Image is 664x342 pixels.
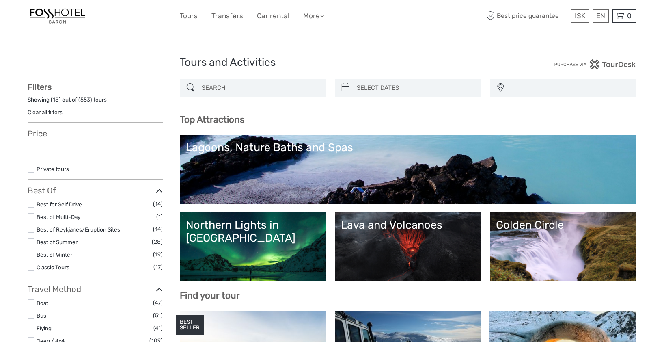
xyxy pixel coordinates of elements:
[341,219,475,275] a: Lava and Volcanoes
[28,186,163,195] h3: Best Of
[28,82,52,92] strong: Filters
[153,298,163,307] span: (47)
[80,96,90,104] label: 553
[341,219,475,232] div: Lava and Volcanoes
[37,325,52,331] a: Flying
[153,225,163,234] span: (14)
[575,12,585,20] span: ISK
[626,12,633,20] span: 0
[153,311,163,320] span: (51)
[180,290,240,301] b: Find your tour
[303,10,324,22] a: More
[37,300,48,306] a: Boat
[354,81,477,95] input: SELECT DATES
[37,226,120,233] a: Best of Reykjanes/Eruption Sites
[53,96,59,104] label: 18
[153,250,163,259] span: (19)
[37,166,69,172] a: Private tours
[152,237,163,247] span: (28)
[37,201,82,208] a: Best for Self Drive
[28,284,163,294] h3: Travel Method
[153,323,163,333] span: (41)
[28,96,163,108] div: Showing ( ) out of ( ) tours
[153,262,163,272] span: (17)
[211,10,243,22] a: Transfers
[186,141,630,154] div: Lagoons, Nature Baths and Spas
[37,264,69,271] a: Classic Tours
[496,219,630,275] a: Golden Circle
[156,212,163,221] span: (1)
[186,219,320,275] a: Northern Lights in [GEOGRAPHIC_DATA]
[484,9,569,23] span: Best price guarantee
[37,214,80,220] a: Best of Multi-Day
[28,129,163,139] h3: Price
[176,315,204,335] div: BEST SELLER
[186,141,630,198] a: Lagoons, Nature Baths and Spas
[28,6,88,26] img: 1355-f22f4eb0-fb05-4a92-9bea-b034c25151e6_logo_small.jpg
[593,9,609,23] div: EN
[37,239,78,245] a: Best of Summer
[153,199,163,209] span: (14)
[180,10,198,22] a: Tours
[37,251,72,258] a: Best of Winter
[257,10,289,22] a: Car rental
[198,81,322,95] input: SEARCH
[180,56,484,69] h1: Tours and Activities
[28,109,63,115] a: Clear all filters
[180,114,244,125] b: Top Attractions
[554,59,636,69] img: PurchaseViaTourDesk.png
[186,219,320,245] div: Northern Lights in [GEOGRAPHIC_DATA]
[496,219,630,232] div: Golden Circle
[37,312,46,319] a: Bus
